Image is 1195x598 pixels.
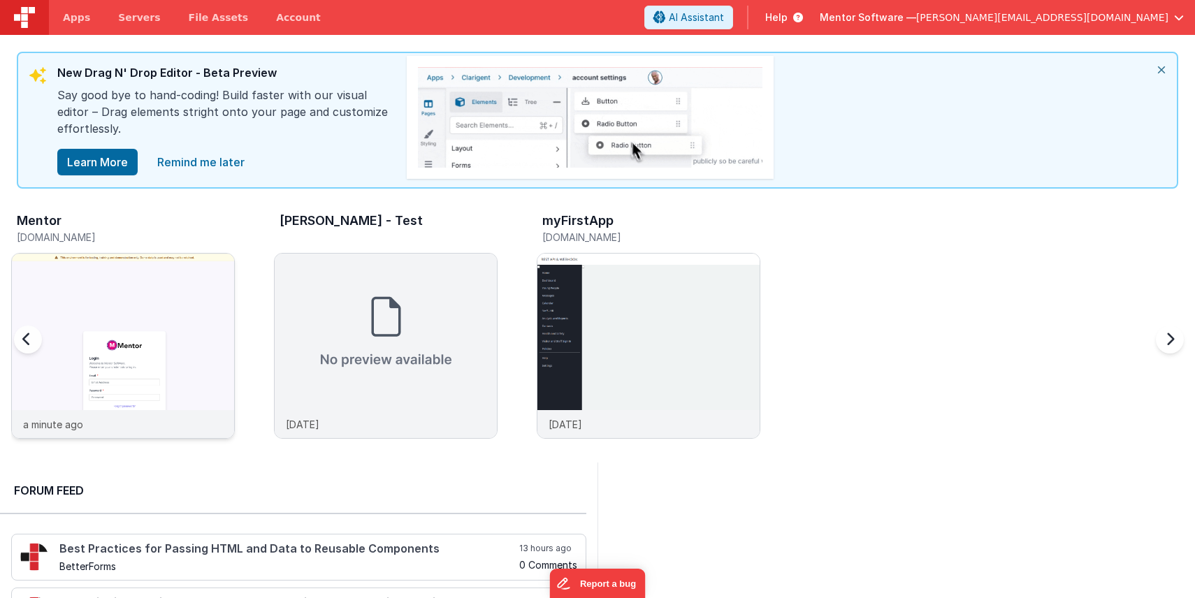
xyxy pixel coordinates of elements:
[916,10,1168,24] span: [PERSON_NAME][EMAIL_ADDRESS][DOMAIN_NAME]
[286,417,319,432] p: [DATE]
[669,10,724,24] span: AI Assistant
[519,560,577,570] h5: 0 Comments
[519,543,577,554] h5: 13 hours ago
[11,534,586,581] a: Best Practices for Passing HTML and Data to Reusable Components BetterForms 13 hours ago 0 Comments
[57,64,393,87] div: New Drag N' Drop Editor - Beta Preview
[17,214,61,228] h3: Mentor
[542,232,760,242] h5: [DOMAIN_NAME]
[59,561,516,571] h5: BetterForms
[820,10,916,24] span: Mentor Software —
[549,417,582,432] p: [DATE]
[550,569,646,598] iframe: Marker.io feedback button
[57,149,138,175] button: Learn More
[820,10,1184,24] button: Mentor Software — [PERSON_NAME][EMAIL_ADDRESS][DOMAIN_NAME]
[189,10,249,24] span: File Assets
[59,543,516,555] h4: Best Practices for Passing HTML and Data to Reusable Components
[1146,53,1177,87] i: close
[149,148,253,176] a: close
[542,214,614,228] h3: myFirstApp
[14,482,572,499] h2: Forum Feed
[17,232,235,242] h5: [DOMAIN_NAME]
[765,10,788,24] span: Help
[20,543,48,571] img: 295_2.png
[644,6,733,29] button: AI Assistant
[280,214,423,228] h3: [PERSON_NAME] - Test
[63,10,90,24] span: Apps
[57,87,393,148] div: Say good bye to hand-coding! Build faster with our visual editor – Drag elements stright onto you...
[118,10,160,24] span: Servers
